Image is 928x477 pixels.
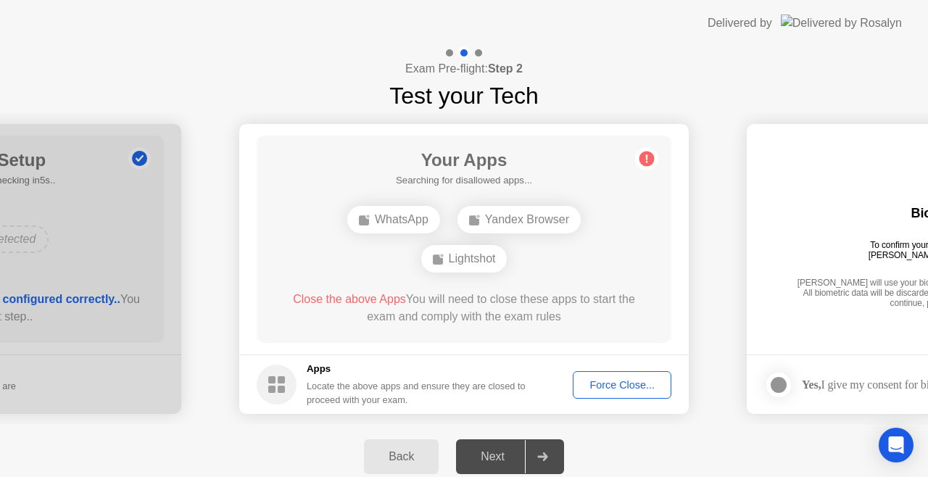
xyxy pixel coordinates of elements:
[457,206,581,233] div: Yandex Browser
[389,78,539,113] h1: Test your Tech
[364,439,439,474] button: Back
[307,379,526,407] div: Locate the above apps and ensure they are closed to proceed with your exam.
[405,60,523,78] h4: Exam Pre-flight:
[421,245,507,273] div: Lightshot
[347,206,440,233] div: WhatsApp
[460,450,525,463] div: Next
[307,362,526,376] h5: Apps
[368,450,434,463] div: Back
[293,293,406,305] span: Close the above Apps
[456,439,564,474] button: Next
[802,378,821,391] strong: Yes,
[578,379,666,391] div: Force Close...
[396,173,532,188] h5: Searching for disallowed apps...
[278,291,651,325] div: You will need to close these apps to start the exam and comply with the exam rules
[396,147,532,173] h1: Your Apps
[708,14,772,32] div: Delivered by
[573,371,671,399] button: Force Close...
[488,62,523,75] b: Step 2
[879,428,913,463] div: Open Intercom Messenger
[781,14,902,31] img: Delivered by Rosalyn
